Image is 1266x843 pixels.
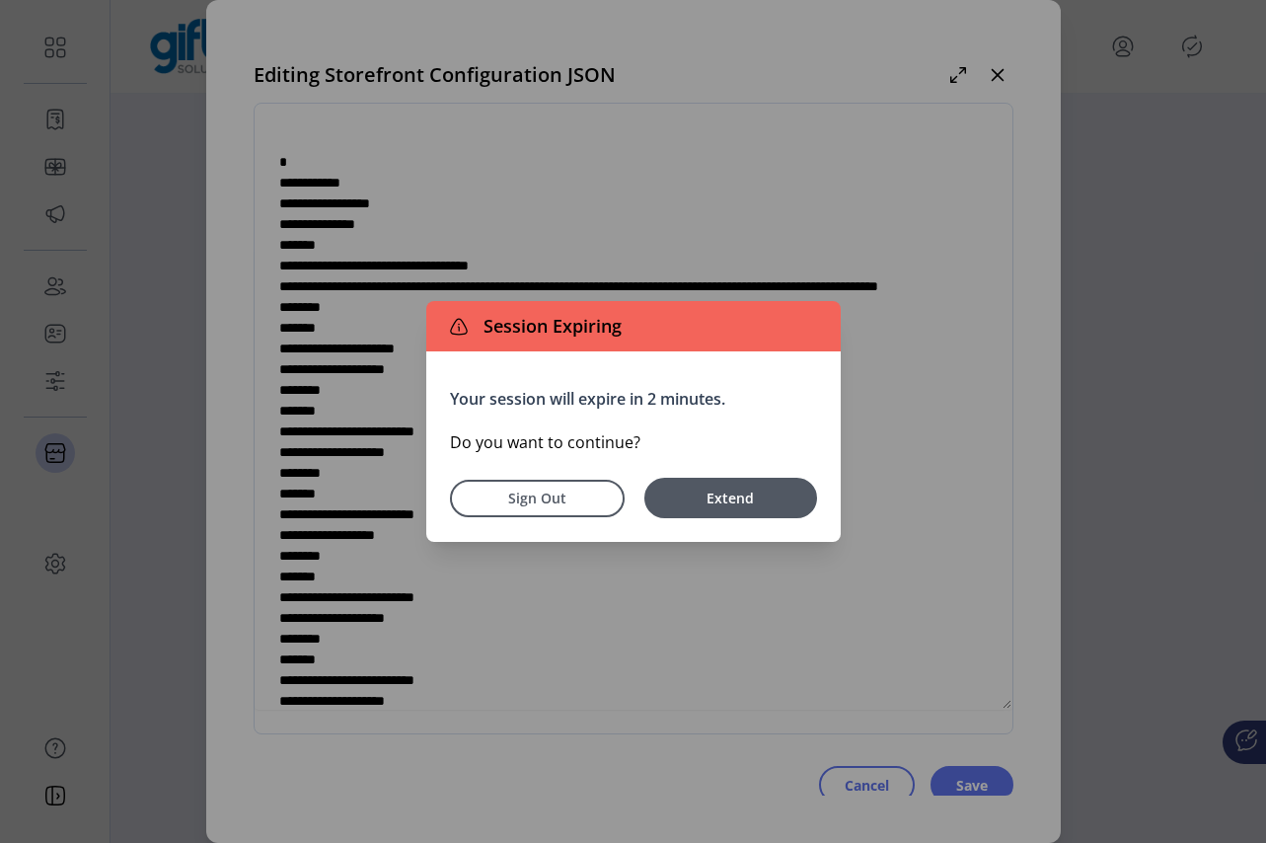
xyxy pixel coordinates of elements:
span: Extend [654,488,807,508]
p: Do you want to continue? [450,430,817,454]
span: Session Expiring [476,313,622,340]
button: Sign Out [450,480,625,517]
p: Your session will expire in 2 minutes. [450,387,817,411]
button: Extend [644,478,817,518]
span: Sign Out [476,488,599,508]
